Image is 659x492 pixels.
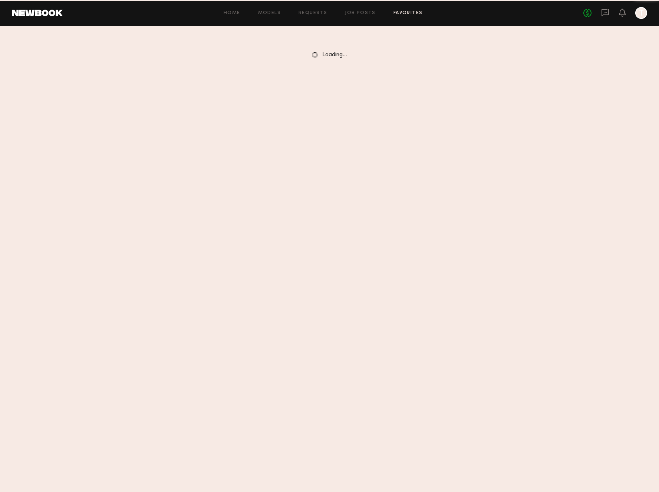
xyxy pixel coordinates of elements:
a: Favorites [393,11,423,16]
span: Loading… [322,52,347,58]
a: Requests [299,11,327,16]
a: T [635,7,647,19]
a: Home [224,11,240,16]
a: Models [258,11,281,16]
a: Job Posts [345,11,376,16]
